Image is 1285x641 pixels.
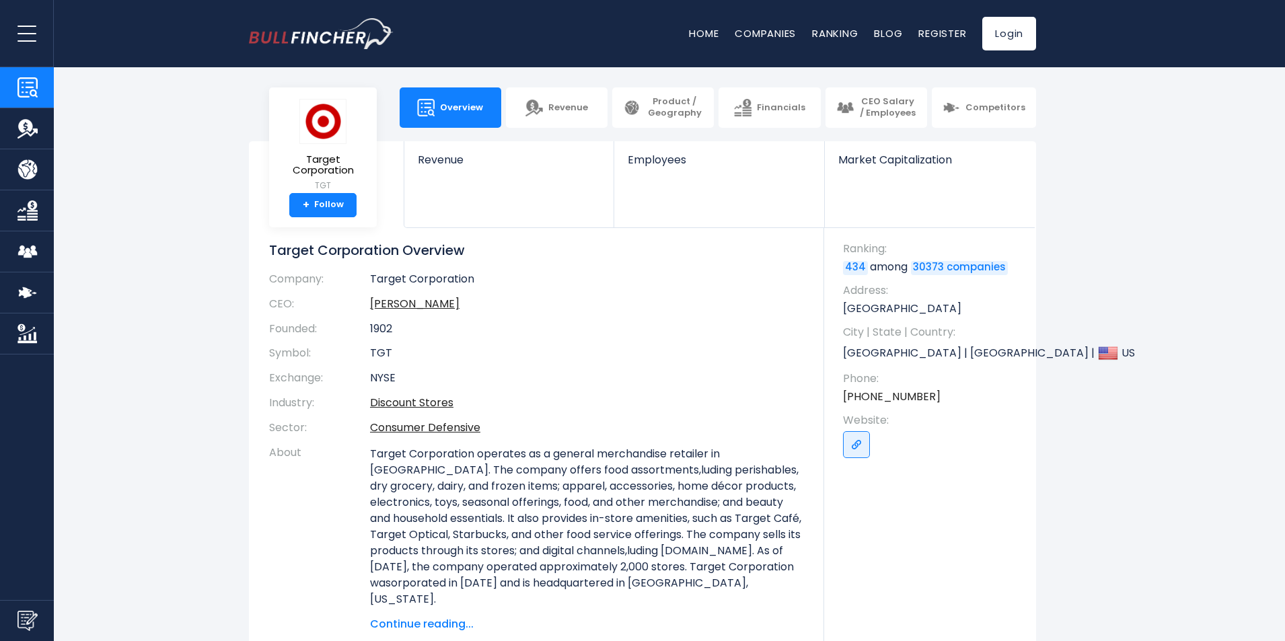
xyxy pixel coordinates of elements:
[400,87,501,128] a: Overview
[370,317,804,342] td: 1902
[843,371,1023,386] span: Phone:
[370,446,804,607] p: Target Corporation operates as a general merchandise retailer in [GEOGRAPHIC_DATA]. The company o...
[280,154,366,176] span: Target Corporation
[982,17,1036,50] a: Login
[965,102,1025,114] span: Competitors
[370,341,804,366] td: TGT
[269,416,370,441] th: Sector:
[614,141,823,189] a: Employees
[404,141,614,189] a: Revenue
[370,366,804,391] td: NYSE
[269,317,370,342] th: Founded:
[689,26,719,40] a: Home
[843,389,941,404] a: [PHONE_NUMBER]
[370,616,804,632] span: Continue reading...
[279,98,367,193] a: Target Corporation TGT
[843,241,1023,256] span: Ranking:
[843,283,1023,298] span: Address:
[506,87,608,128] a: Revenue
[612,87,714,128] a: Product / Geography
[843,343,1023,363] p: [GEOGRAPHIC_DATA] | [GEOGRAPHIC_DATA] | US
[370,420,480,435] a: Consumer Defensive
[911,261,1008,274] a: 30373 companies
[418,153,600,166] span: Revenue
[843,261,868,274] a: 434
[370,395,453,410] a: Discount Stores
[859,96,916,119] span: CEO Salary / Employees
[249,18,394,49] a: Go to homepage
[932,87,1036,128] a: Competitors
[269,272,370,292] th: Company:
[303,199,309,211] strong: +
[757,102,805,114] span: Financials
[269,441,370,632] th: About
[843,431,870,458] a: Go to link
[269,292,370,317] th: CEO:
[269,391,370,416] th: Industry:
[440,102,483,114] span: Overview
[646,96,703,119] span: Product / Geography
[280,180,366,192] small: TGT
[735,26,796,40] a: Companies
[289,193,357,217] a: +Follow
[370,272,804,292] td: Target Corporation
[269,366,370,391] th: Exchange:
[843,301,1023,316] p: [GEOGRAPHIC_DATA]
[812,26,858,40] a: Ranking
[548,102,588,114] span: Revenue
[843,413,1023,428] span: Website:
[269,341,370,366] th: Symbol:
[843,325,1023,340] span: City | State | Country:
[825,141,1035,189] a: Market Capitalization
[249,18,394,49] img: bullfincher logo
[874,26,902,40] a: Blog
[269,241,804,259] h1: Target Corporation Overview
[918,26,966,40] a: Register
[370,296,460,311] a: ceo
[719,87,820,128] a: Financials
[825,87,927,128] a: CEO Salary / Employees
[838,153,1021,166] span: Market Capitalization
[843,260,1023,274] p: among
[628,153,810,166] span: Employees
